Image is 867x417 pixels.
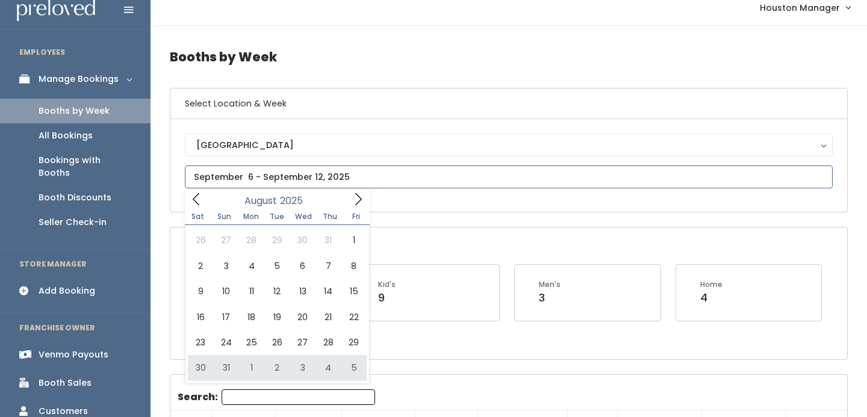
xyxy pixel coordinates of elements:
h6: Select Location & Week [170,88,847,119]
span: August [244,196,277,206]
div: Booths by Week [39,105,110,117]
span: Wed [290,213,317,220]
span: August 8, 2025 [341,253,366,279]
button: [GEOGRAPHIC_DATA] [185,134,833,156]
span: August 20, 2025 [290,304,315,330]
span: August 13, 2025 [290,279,315,304]
span: August 11, 2025 [239,279,264,304]
span: August 10, 2025 [213,279,238,304]
span: July 27, 2025 [213,227,238,253]
div: [GEOGRAPHIC_DATA] [196,138,821,152]
div: Manage Bookings [39,73,119,85]
span: August 16, 2025 [188,304,213,330]
span: August 25, 2025 [239,330,264,355]
span: August 9, 2025 [188,279,213,304]
input: Year [277,193,313,208]
span: August 23, 2025 [188,330,213,355]
div: Kid's [378,279,396,290]
span: August 1, 2025 [341,227,366,253]
div: 3 [539,290,561,306]
div: Venmo Payouts [39,348,108,361]
span: Sat [185,213,211,220]
span: Thu [317,213,343,220]
span: August 2, 2025 [188,253,213,279]
span: August 3, 2025 [213,253,238,279]
div: Home [700,279,722,290]
div: Seller Check-in [39,216,107,229]
span: July 28, 2025 [239,227,264,253]
span: August 18, 2025 [239,304,264,330]
span: September 3, 2025 [290,355,315,380]
span: September 4, 2025 [315,355,341,380]
span: August 19, 2025 [264,304,290,330]
span: August 31, 2025 [213,355,238,380]
span: Mon [238,213,264,220]
span: August 22, 2025 [341,304,366,330]
span: August 29, 2025 [341,330,366,355]
span: September 5, 2025 [341,355,366,380]
span: July 31, 2025 [315,227,341,253]
span: August 12, 2025 [264,279,290,304]
span: August 27, 2025 [290,330,315,355]
div: Men's [539,279,561,290]
div: Booth Sales [39,377,92,389]
div: Add Booking [39,285,95,297]
input: Search: [222,389,375,405]
span: August 15, 2025 [341,279,366,304]
span: Fri [343,213,370,220]
span: August 7, 2025 [315,253,341,279]
span: July 30, 2025 [290,227,315,253]
h4: Booths by Week [170,40,848,73]
span: July 29, 2025 [264,227,290,253]
span: August 5, 2025 [264,253,290,279]
span: August 14, 2025 [315,279,341,304]
div: 4 [700,290,722,306]
div: Booth Discounts [39,191,111,204]
span: September 1, 2025 [239,355,264,380]
label: Search: [178,389,375,405]
span: August 28, 2025 [315,330,341,355]
div: Bookings with Booths [39,154,131,179]
span: Sun [211,213,238,220]
span: September 2, 2025 [264,355,290,380]
span: August 6, 2025 [290,253,315,279]
span: August 24, 2025 [213,330,238,355]
div: All Bookings [39,129,93,142]
span: Tue [264,213,290,220]
input: September 6 - September 12, 2025 [185,165,833,188]
span: August 17, 2025 [213,304,238,330]
span: July 26, 2025 [188,227,213,253]
span: August 21, 2025 [315,304,341,330]
span: August 30, 2025 [188,355,213,380]
span: Houston Manager [760,1,840,14]
div: 9 [378,290,396,306]
span: August 4, 2025 [239,253,264,279]
span: August 26, 2025 [264,330,290,355]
